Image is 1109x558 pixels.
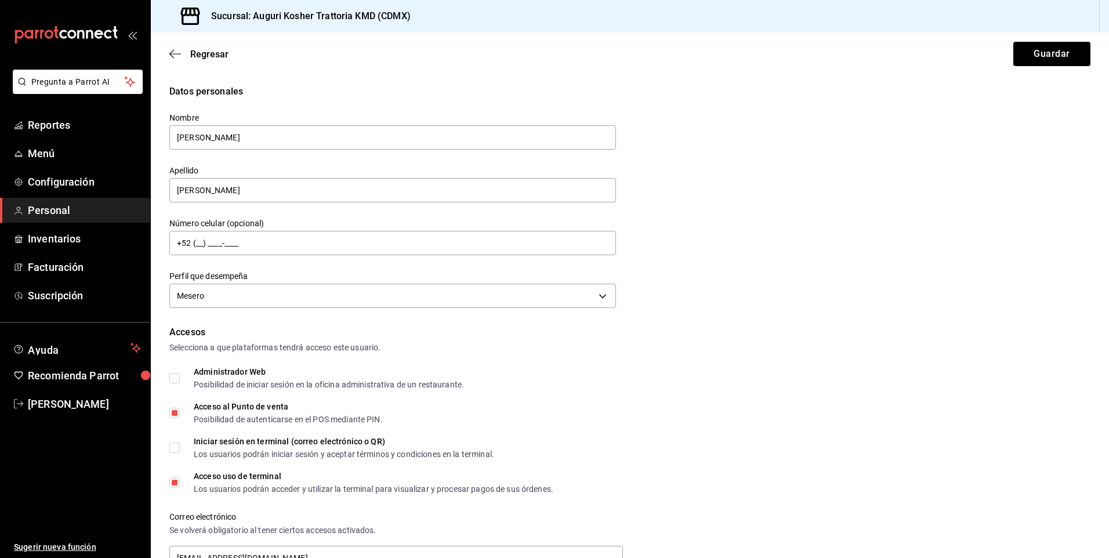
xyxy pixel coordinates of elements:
[169,85,1090,99] div: Datos personales
[194,450,494,458] div: Los usuarios podrán iniciar sesión y aceptar términos y condiciones en la terminal.
[169,325,1090,339] div: Accesos
[28,231,141,247] span: Inventarios
[190,49,229,60] span: Regresar
[28,202,141,218] span: Personal
[28,341,126,355] span: Ayuda
[169,272,616,280] label: Perfil que desempeña
[169,49,229,60] button: Regresar
[28,288,141,303] span: Suscripción
[28,174,141,190] span: Configuración
[194,403,383,411] div: Acceso al Punto de venta
[194,368,464,376] div: Administrador Web
[194,437,494,445] div: Iniciar sesión en terminal (correo electrónico o QR)
[169,524,623,537] div: Se volverá obligatorio al tener ciertos accesos activados.
[14,541,141,553] span: Sugerir nueva función
[169,114,616,122] label: Nombre
[194,381,464,389] div: Posibilidad de iniciar sesión en la oficina administrativa de un restaurante.
[13,70,143,94] button: Pregunta a Parrot AI
[169,166,616,175] label: Apellido
[194,485,553,493] div: Los usuarios podrán acceder y utilizar la terminal para visualizar y procesar pagos de sus órdenes.
[28,259,141,275] span: Facturación
[169,284,616,308] div: Mesero
[28,396,141,412] span: [PERSON_NAME]
[8,84,143,96] a: Pregunta a Parrot AI
[194,415,383,423] div: Posibilidad de autenticarse en el POS mediante PIN.
[28,117,141,133] span: Reportes
[31,76,125,88] span: Pregunta a Parrot AI
[28,146,141,161] span: Menú
[1013,42,1090,66] button: Guardar
[169,219,616,227] label: Número celular (opcional)
[169,513,623,521] label: Correo electrónico
[128,30,137,39] button: open_drawer_menu
[194,472,553,480] div: Acceso uso de terminal
[28,368,141,383] span: Recomienda Parrot
[202,9,411,23] h3: Sucursal: Auguri Kosher Trattoria KMD (CDMX)
[169,342,1090,354] div: Selecciona a que plataformas tendrá acceso este usuario.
